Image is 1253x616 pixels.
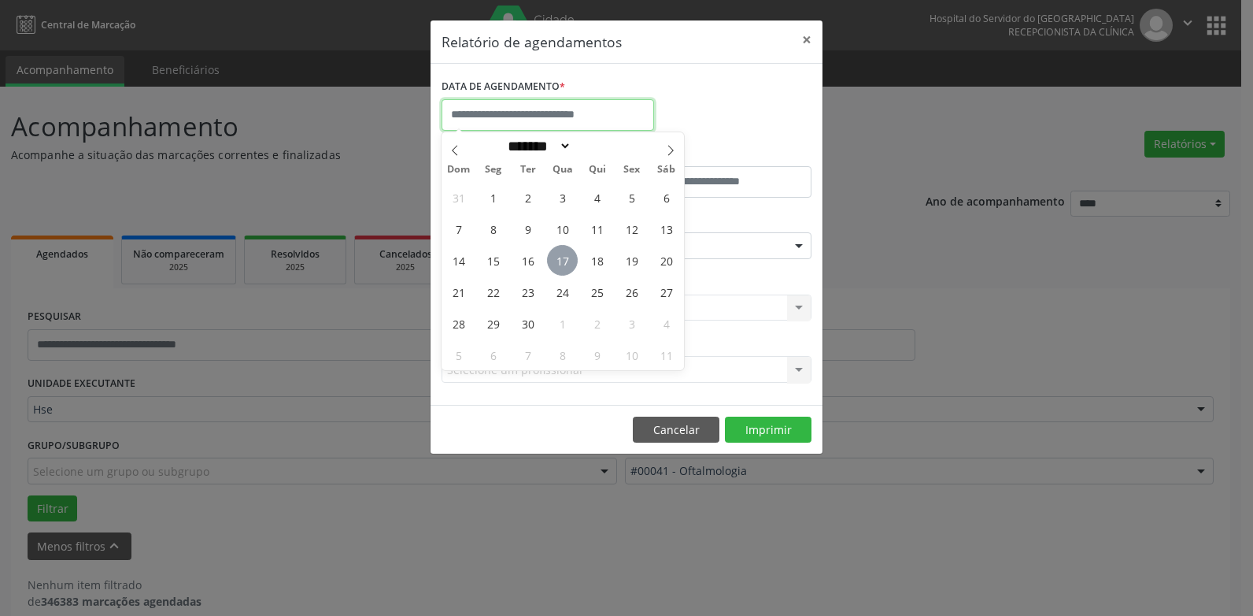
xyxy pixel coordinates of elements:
[633,417,719,443] button: Cancelar
[649,165,684,175] span: Sáb
[442,32,622,52] h5: Relatório de agendamentos
[651,340,682,370] span: Outubro 11, 2025
[512,182,543,213] span: Setembro 2, 2025
[616,245,647,276] span: Setembro 19, 2025
[582,213,612,244] span: Setembro 11, 2025
[651,213,682,244] span: Setembro 13, 2025
[442,165,476,175] span: Dom
[545,165,580,175] span: Qua
[651,245,682,276] span: Setembro 20, 2025
[651,182,682,213] span: Setembro 6, 2025
[443,245,474,276] span: Setembro 14, 2025
[443,182,474,213] span: Agosto 31, 2025
[476,165,511,175] span: Seg
[547,340,578,370] span: Outubro 8, 2025
[791,20,822,59] button: Close
[725,417,811,443] button: Imprimir
[582,276,612,307] span: Setembro 25, 2025
[616,276,647,307] span: Setembro 26, 2025
[547,182,578,213] span: Setembro 3, 2025
[616,182,647,213] span: Setembro 5, 2025
[478,340,508,370] span: Outubro 6, 2025
[478,245,508,276] span: Setembro 15, 2025
[547,213,578,244] span: Setembro 10, 2025
[547,308,578,339] span: Outubro 1, 2025
[512,245,543,276] span: Setembro 16, 2025
[616,340,647,370] span: Outubro 10, 2025
[615,165,649,175] span: Sex
[443,308,474,339] span: Setembro 28, 2025
[547,276,578,307] span: Setembro 24, 2025
[478,308,508,339] span: Setembro 29, 2025
[443,340,474,370] span: Outubro 5, 2025
[443,276,474,307] span: Setembro 21, 2025
[512,276,543,307] span: Setembro 23, 2025
[616,213,647,244] span: Setembro 12, 2025
[582,308,612,339] span: Outubro 2, 2025
[512,340,543,370] span: Outubro 7, 2025
[616,308,647,339] span: Outubro 3, 2025
[512,213,543,244] span: Setembro 9, 2025
[580,165,615,175] span: Qui
[512,308,543,339] span: Setembro 30, 2025
[502,138,571,154] select: Month
[478,182,508,213] span: Setembro 1, 2025
[582,245,612,276] span: Setembro 18, 2025
[582,182,612,213] span: Setembro 4, 2025
[443,213,474,244] span: Setembro 7, 2025
[547,245,578,276] span: Setembro 17, 2025
[651,276,682,307] span: Setembro 27, 2025
[630,142,811,166] label: ATÉ
[478,213,508,244] span: Setembro 8, 2025
[511,165,545,175] span: Ter
[442,75,565,99] label: DATA DE AGENDAMENTO
[571,138,623,154] input: Year
[478,276,508,307] span: Setembro 22, 2025
[651,308,682,339] span: Outubro 4, 2025
[582,340,612,370] span: Outubro 9, 2025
